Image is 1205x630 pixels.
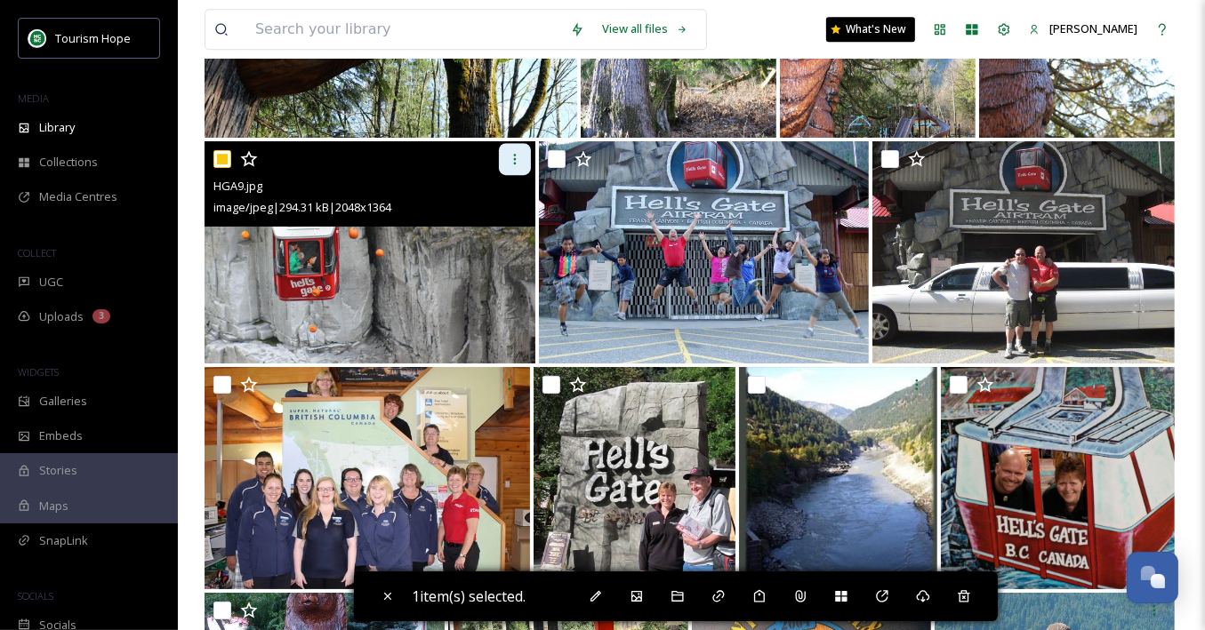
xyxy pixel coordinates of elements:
[92,309,110,323] div: 3
[1127,552,1178,603] button: Open Chat
[39,188,117,205] span: Media Centres
[18,589,53,602] span: SOCIALS
[55,30,131,46] span: Tourism Hope
[941,367,1175,589] img: HGA4.jpg
[539,141,870,363] img: HGA8.jpg
[28,29,46,47] img: logo.png
[39,308,84,325] span: Uploads
[39,427,83,444] span: Embeds
[18,365,59,379] span: WIDGETS
[39,119,75,136] span: Library
[593,12,697,46] a: View all files
[534,367,735,589] img: HGA5.jpg
[39,532,88,549] span: SnapLink
[39,462,77,479] span: Stories
[39,274,63,291] span: UGC
[18,92,49,105] span: MEDIA
[826,17,915,42] a: What's New
[39,393,87,410] span: Galleries
[213,178,262,194] span: HGA9.jpg
[1020,12,1146,46] a: [PERSON_NAME]
[246,10,561,49] input: Search your library
[739,367,938,589] img: HGA40.jpg
[39,154,98,171] span: Collections
[205,367,530,589] img: HGA6.jpg
[18,246,56,259] span: COLLECT
[213,199,391,215] span: image/jpeg | 294.31 kB | 2048 x 1364
[413,586,526,606] span: 1 item(s) selected.
[39,498,68,514] span: Maps
[872,141,1175,363] img: HGA7.jpg
[205,141,535,363] img: HGA9.jpg
[1049,20,1137,36] span: [PERSON_NAME]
